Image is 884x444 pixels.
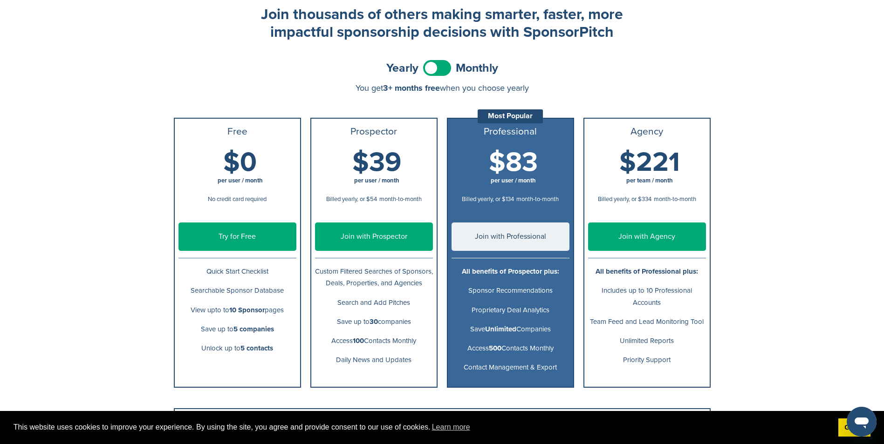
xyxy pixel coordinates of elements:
[240,344,273,352] b: 5 contacts
[462,195,514,203] span: Billed yearly, or $134
[315,354,433,366] p: Daily News and Updates
[452,304,569,316] p: Proprietary Deal Analytics
[654,195,696,203] span: month-to-month
[315,222,433,251] a: Join with Prospector
[838,418,870,437] a: dismiss cookie message
[431,420,472,434] a: learn more about cookies
[596,267,698,276] b: All benefits of Professional plus:
[223,146,257,179] span: $0
[370,317,378,326] b: 30
[178,343,296,354] p: Unlock up to
[229,306,265,314] b: 10 Sponsor
[174,83,711,93] div: You get when you choose yearly
[354,177,399,184] span: per user / month
[847,407,877,437] iframe: Button to launch messaging window
[383,83,440,93] span: 3+ months free
[588,354,706,366] p: Priority Support
[315,266,433,289] p: Custom Filtered Searches of Sponsors, Deals, Properties, and Agencies
[588,285,706,308] p: Includes up to 10 Professional Accounts
[588,126,706,137] h3: Agency
[178,126,296,137] h3: Free
[452,323,569,335] p: Save Companies
[178,304,296,316] p: View upto to pages
[456,62,498,74] span: Monthly
[353,336,364,345] b: 100
[588,222,706,251] a: Join with Agency
[14,420,831,434] span: This website uses cookies to improve your experience. By using the site, you agree and provide co...
[233,325,274,333] b: 5 companies
[626,177,673,184] span: per team / month
[516,195,559,203] span: month-to-month
[462,267,559,276] b: All benefits of Prospector plus:
[178,285,296,296] p: Searchable Sponsor Database
[218,177,263,184] span: per user / month
[315,335,433,347] p: Access Contacts Monthly
[489,344,501,352] b: 500
[178,266,296,277] p: Quick Start Checklist
[452,126,569,137] h3: Professional
[485,325,516,333] b: Unlimited
[315,316,433,328] p: Save up to companies
[315,297,433,309] p: Search and Add Pitches
[452,285,569,296] p: Sponsor Recommendations
[386,62,418,74] span: Yearly
[588,316,706,328] p: Team Feed and Lead Monitoring Tool
[326,195,377,203] span: Billed yearly, or $54
[256,6,629,41] h2: Join thousands of others making smarter, faster, more impactful sponsorship decisions with Sponso...
[588,335,706,347] p: Unlimited Reports
[489,146,538,179] span: $83
[452,362,569,373] p: Contact Management & Export
[619,146,680,179] span: $221
[478,109,543,123] div: Most Popular
[315,126,433,137] h3: Prospector
[208,195,267,203] span: No credit card required
[491,177,536,184] span: per user / month
[352,146,401,179] span: $39
[598,195,651,203] span: Billed yearly, or $334
[379,195,422,203] span: month-to-month
[178,323,296,335] p: Save up to
[452,222,569,251] a: Join with Professional
[178,222,296,251] a: Try for Free
[452,343,569,354] p: Access Contacts Monthly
